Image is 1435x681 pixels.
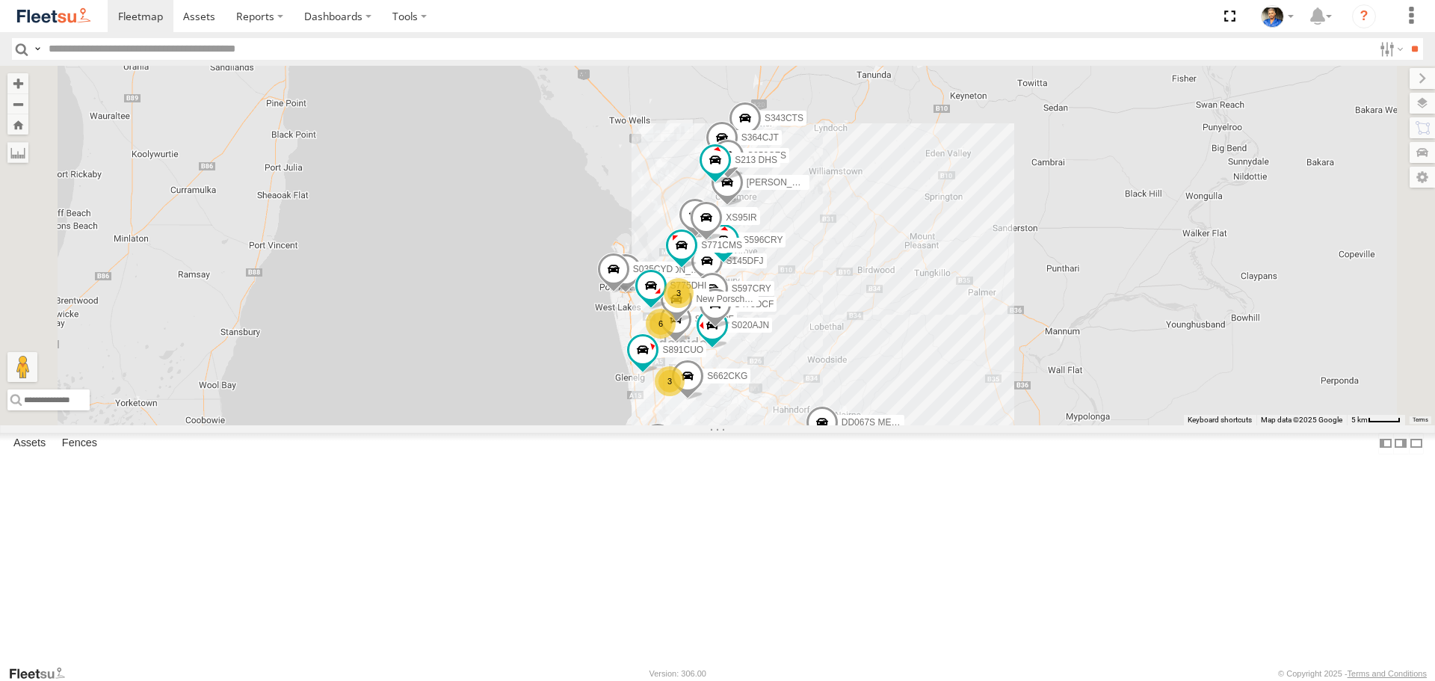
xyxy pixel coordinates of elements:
[743,235,783,246] span: S596CRY
[1188,415,1252,425] button: Keyboard shortcuts
[655,366,685,396] div: 3
[1378,433,1393,454] label: Dock Summary Table to the Left
[1352,4,1376,28] i: ?
[726,212,756,223] span: XS95IR
[8,666,77,681] a: Visit our Website
[633,264,673,274] span: S035CYD
[842,417,904,428] span: DD067S MERC
[696,294,788,304] span: New Porsche Cayenne
[7,114,28,135] button: Zoom Home
[1348,669,1427,678] a: Terms and Conditions
[55,434,105,454] label: Fences
[646,309,676,339] div: 6
[1410,167,1435,188] label: Map Settings
[747,177,821,188] span: [PERSON_NAME]
[707,371,747,381] span: S662CKG
[7,73,28,93] button: Zoom in
[735,155,777,166] span: S213 DHS
[649,669,706,678] div: Version: 306.00
[1351,416,1368,424] span: 5 km
[1374,38,1406,60] label: Search Filter Options
[15,6,93,26] img: fleetsu-logo-horizontal.svg
[7,93,28,114] button: Zoom out
[732,321,770,331] span: S020AJN
[701,241,742,251] span: S771CMS
[1413,416,1428,422] a: Terms (opens in new tab)
[7,352,37,382] button: Drag Pegman onto the map to open Street View
[1393,433,1408,454] label: Dock Summary Table to the Right
[1278,669,1427,678] div: © Copyright 2025 -
[1261,416,1342,424] span: Map data ©2025 Google
[31,38,43,60] label: Search Query
[741,132,779,143] span: S364CJT
[1256,5,1299,28] div: Matt Draper
[6,434,53,454] label: Assets
[732,284,771,295] span: S597CRY
[7,142,28,163] label: Measure
[662,345,703,356] span: S891CUO
[1347,415,1405,425] button: Map scale: 5 km per 40 pixels
[747,150,786,161] span: S253CZS
[726,256,764,267] span: S145DFJ
[1409,433,1424,454] label: Hide Summary Table
[645,265,719,276] span: [PERSON_NAME]
[765,114,803,124] span: S343CTS
[664,278,694,308] div: 3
